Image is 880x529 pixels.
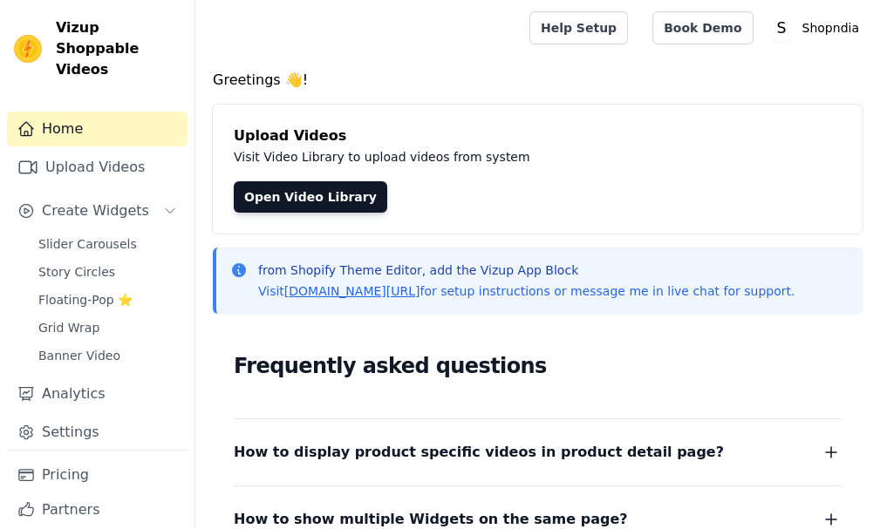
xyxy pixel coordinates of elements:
[795,12,866,44] p: Shopndia
[234,349,842,383] h2: Frequently asked questions
[7,376,188,411] a: Analytics
[28,232,188,256] a: Slider Carousels
[234,125,842,146] h4: Upload Videos
[7,458,188,492] a: Pricing
[7,112,188,146] a: Home
[767,12,866,44] button: S Shopndia
[28,288,188,312] a: Floating-Pop ⭐
[38,291,133,309] span: Floating-Pop ⭐
[28,343,188,368] a: Banner Video
[234,181,387,213] a: Open Video Library
[258,282,795,300] p: Visit for setup instructions or message me in live chat for support.
[7,193,188,228] button: Create Widgets
[652,11,753,44] a: Book Demo
[529,11,628,44] a: Help Setup
[234,440,724,465] span: How to display product specific videos in product detail page?
[14,35,42,63] img: Vizup
[284,284,420,298] a: [DOMAIN_NAME][URL]
[38,319,99,336] span: Grid Wrap
[38,347,120,364] span: Banner Video
[213,70,863,91] h4: Greetings 👋!
[776,19,786,37] text: S
[42,200,149,221] span: Create Widgets
[38,235,137,253] span: Slider Carousels
[56,17,181,80] span: Vizup Shoppable Videos
[234,440,842,465] button: How to display product specific videos in product detail page?
[7,492,188,527] a: Partners
[28,260,188,284] a: Story Circles
[28,315,188,340] a: Grid Wrap
[7,150,188,185] a: Upload Videos
[258,261,795,279] p: from Shopify Theme Editor, add the Vizup App Block
[38,263,115,281] span: Story Circles
[7,415,188,450] a: Settings
[234,146,842,167] p: Visit Video Library to upload videos from system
